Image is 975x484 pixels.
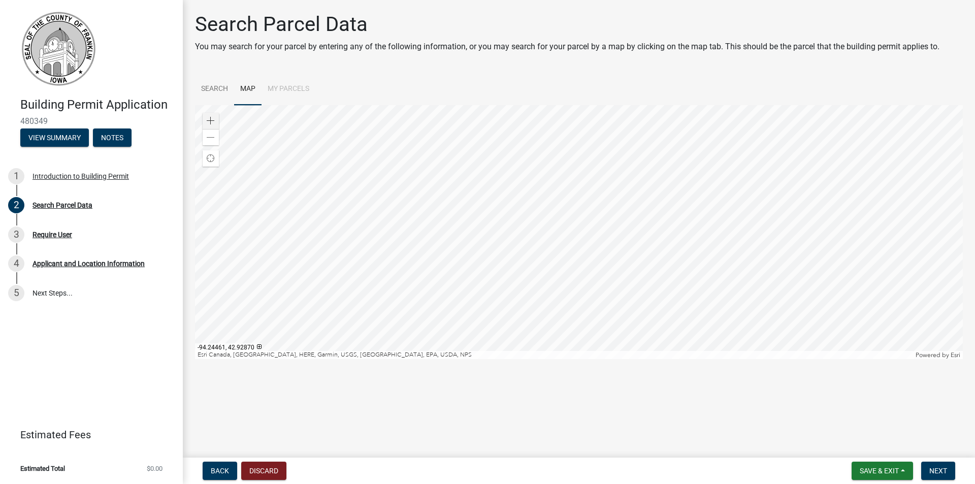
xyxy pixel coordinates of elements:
[913,351,963,359] div: Powered by
[8,425,167,445] a: Estimated Fees
[860,467,899,475] span: Save & Exit
[241,462,286,480] button: Discard
[32,231,72,238] div: Require User
[8,255,24,272] div: 4
[211,467,229,475] span: Back
[852,462,913,480] button: Save & Exit
[32,260,145,267] div: Applicant and Location Information
[20,11,96,87] img: Franklin County, Iowa
[8,285,24,301] div: 5
[93,128,132,147] button: Notes
[147,465,162,472] span: $0.00
[921,462,955,480] button: Next
[203,462,237,480] button: Back
[20,98,175,112] h4: Building Permit Application
[32,202,92,209] div: Search Parcel Data
[20,465,65,472] span: Estimated Total
[195,41,939,53] p: You may search for your parcel by entering any of the following information, or you may search fo...
[195,351,913,359] div: Esri Canada, [GEOGRAPHIC_DATA], HERE, Garmin, USGS, [GEOGRAPHIC_DATA], EPA, USDA, NPS
[195,73,234,106] a: Search
[8,227,24,243] div: 3
[93,134,132,142] wm-modal-confirm: Notes
[203,129,219,145] div: Zoom out
[203,150,219,167] div: Find my location
[20,134,89,142] wm-modal-confirm: Summary
[234,73,262,106] a: Map
[8,168,24,184] div: 1
[195,12,939,37] h1: Search Parcel Data
[203,113,219,129] div: Zoom in
[929,467,947,475] span: Next
[20,128,89,147] button: View Summary
[8,197,24,213] div: 2
[32,173,129,180] div: Introduction to Building Permit
[20,116,162,126] span: 480349
[951,351,960,359] a: Esri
